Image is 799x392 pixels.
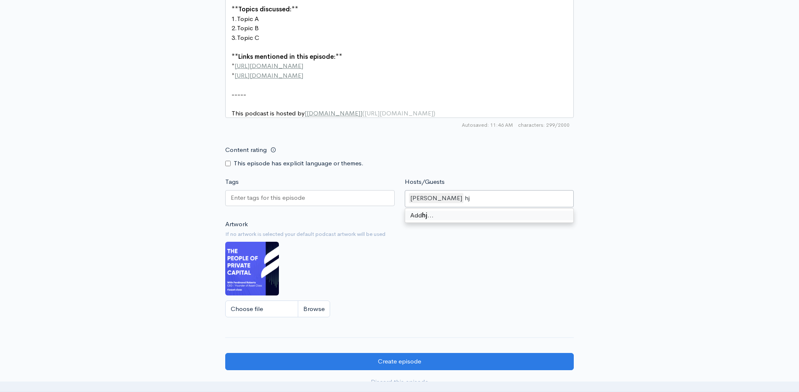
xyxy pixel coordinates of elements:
input: Enter tags for this episode [231,193,306,203]
label: Artwork [225,220,248,229]
label: Hosts/Guests [405,177,445,187]
span: Topics discussed: [238,5,291,13]
span: ) [433,109,435,117]
span: [URL][DOMAIN_NAME] [364,109,433,117]
strong: hj [422,211,427,219]
span: ] [360,109,362,117]
span: 2. [232,24,237,32]
span: ----- [232,90,246,98]
label: Tags [225,177,239,187]
div: [PERSON_NAME] [409,193,463,204]
small: If no artwork is selected your default podcast artwork will be used [225,230,574,238]
label: This episode has explicit language or themes. [234,159,364,168]
span: 299/2000 [518,121,570,129]
span: [URL][DOMAIN_NAME] [234,62,303,70]
span: This podcast is hosted by [232,109,435,117]
span: 1. [232,15,237,23]
span: 3. [232,34,237,42]
input: Create episode [225,353,574,370]
span: ( [362,109,364,117]
span: [DOMAIN_NAME] [307,109,360,117]
div: Add … [405,211,574,220]
label: Content rating [225,141,267,159]
a: Discard this episode [225,374,574,391]
span: Links mentioned in this episode: [238,52,336,60]
span: Topic A [237,15,259,23]
span: [URL][DOMAIN_NAME] [234,71,303,79]
span: Topic C [237,34,259,42]
span: [ [305,109,307,117]
span: Autosaved: 11:46 AM [462,121,513,129]
span: Topic B [237,24,259,32]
